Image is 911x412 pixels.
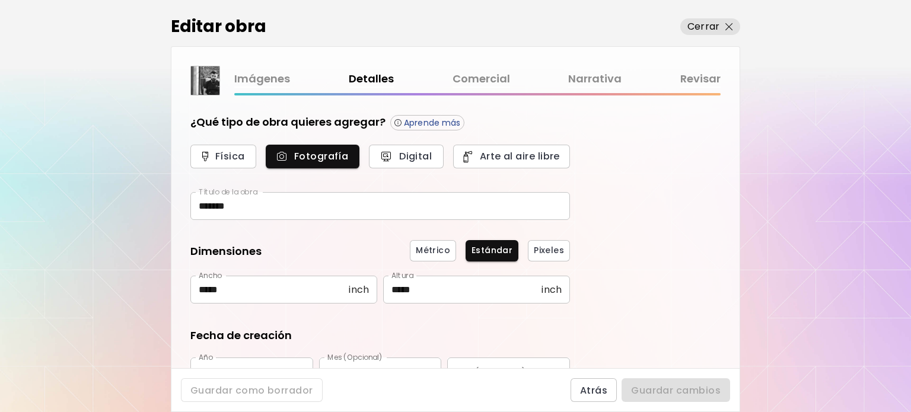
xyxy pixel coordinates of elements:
a: Comercial [453,71,510,88]
button: Métrico [410,240,456,261]
div: ​ [447,357,570,388]
h5: Dimensiones [190,244,262,261]
div: 2025 [190,357,313,388]
p: 2025 [200,367,304,378]
h5: ¿Qué tipo de obra quieres agregar? [190,114,386,130]
button: Digital [369,145,444,168]
span: Pixeles [534,244,564,257]
button: Física [190,145,256,168]
span: Arte al aire libre [466,150,557,162]
span: Métrico [416,244,450,257]
span: Estándar [472,244,512,257]
a: Narrativa [568,71,622,88]
h5: Fecha de creación [190,328,292,343]
img: thumbnail [191,66,219,95]
span: Fotografía [279,150,346,162]
button: Estándar [466,240,518,261]
p: Aprende más [404,117,460,128]
button: Atrás [571,378,617,402]
button: Aprende más [390,115,464,130]
span: Digital [382,150,431,162]
span: inch [349,284,369,295]
button: Pixeles [528,240,570,261]
div: Septiembre [319,357,442,388]
a: Revisar [680,71,721,88]
button: Arte al aire libre [453,145,570,168]
span: Atrás [580,384,607,397]
span: inch [541,284,562,295]
a: Imágenes [234,71,290,88]
button: Fotografía [266,145,359,168]
p: Septiembre [329,367,432,378]
span: Física [203,150,243,162]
